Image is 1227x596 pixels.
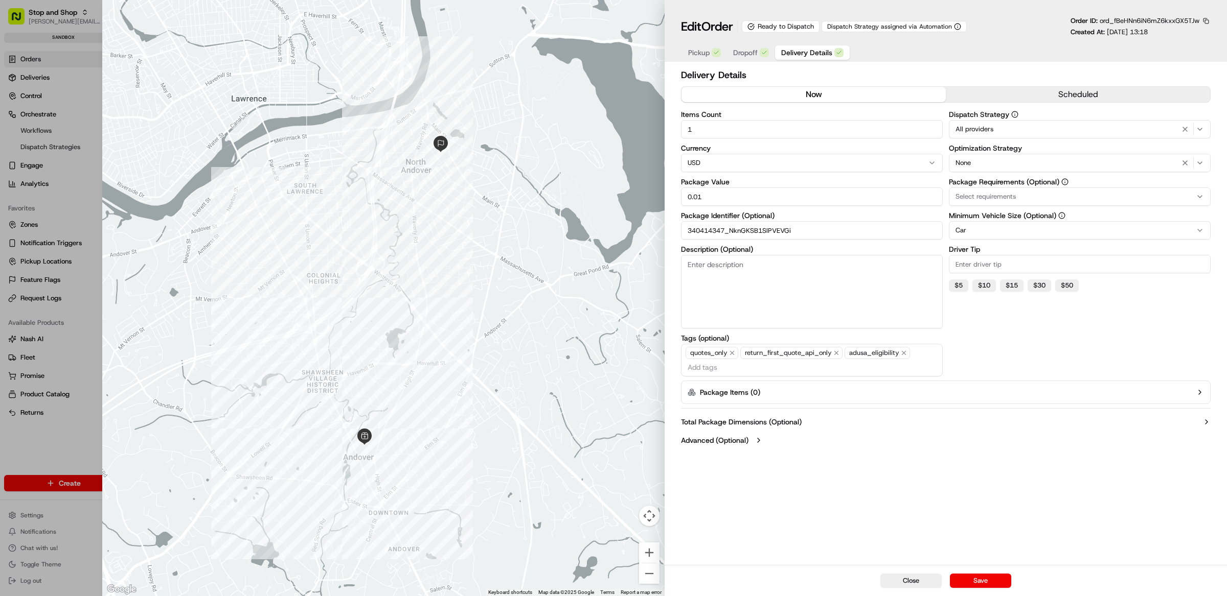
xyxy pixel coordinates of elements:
button: $15 [1000,279,1024,292]
span: [DATE] 13:18 [1107,28,1148,36]
button: None [949,154,1211,172]
button: Dispatch Strategy [1011,111,1018,118]
input: Add tags [686,361,938,373]
button: Package Items (0) [681,380,1211,404]
span: Delivery Details [781,47,832,58]
span: Pylon [102,253,124,261]
div: 💻 [86,229,95,237]
a: Open this area in Google Maps (opens a new window) [105,583,139,596]
div: 📗 [10,229,18,237]
label: Package Identifier (Optional) [681,212,943,219]
label: Items Count [681,111,943,118]
button: Map camera controls [639,506,660,526]
button: Close [880,574,942,588]
span: None [956,158,971,168]
span: Knowledge Base [20,228,78,239]
span: Dropoff [733,47,758,58]
label: Package Requirements (Optional) [949,178,1211,185]
span: adusa_eligibility [845,347,910,359]
img: 4037041995827_4c49e92c6e3ed2e3ec13_72.png [21,98,40,116]
button: Start new chat [174,101,186,113]
label: Description (Optional) [681,246,943,253]
p: Order ID: [1071,16,1199,26]
button: Package Requirements (Optional) [1061,178,1069,185]
div: Past conversations [10,133,69,141]
label: Dispatch Strategy [949,111,1211,118]
span: Dispatch Strategy assigned via Automation [827,22,952,31]
input: Enter items count [681,120,943,138]
img: Tiffany Volk [10,149,27,165]
span: [DATE] [90,158,111,166]
span: quotes_only [686,347,738,359]
span: return_first_quote_api_only [740,347,843,359]
button: Advanced (Optional) [681,435,1211,445]
label: Minimum Vehicle Size (Optional) [949,212,1211,219]
button: Zoom in [639,542,660,563]
span: ord_fBeHNn6iN6mZ6kxxGX5TJw [1100,16,1199,25]
span: All providers [956,125,993,134]
input: Enter package identifier [681,221,943,240]
span: Map data ©2025 Google [538,589,594,595]
span: Order [701,18,733,35]
a: Terms (opens in new tab) [600,589,615,595]
label: Total Package Dimensions (Optional) [681,417,802,427]
span: [DATE] [90,186,111,194]
label: Tags (optional) [681,335,943,342]
button: See all [158,131,186,143]
label: Driver Tip [949,246,1211,253]
span: [PERSON_NAME] [32,186,83,194]
img: Ami Wang [10,176,27,193]
label: Optimization Strategy [949,145,1211,152]
span: • [85,158,88,166]
div: Start new chat [46,98,168,108]
span: • [85,186,88,194]
button: scheduled [946,87,1210,102]
button: now [681,87,946,102]
img: 1736555255976-a54dd68f-1ca7-489b-9aae-adbdc363a1c4 [10,98,29,116]
button: Minimum Vehicle Size (Optional) [1058,212,1065,219]
a: 💻API Documentation [82,224,168,243]
input: Got a question? Start typing here... [27,66,184,77]
button: Dispatch Strategy assigned via Automation [822,21,967,32]
p: Welcome 👋 [10,41,186,57]
label: Currency [681,145,943,152]
a: Report a map error [621,589,662,595]
span: Select requirements [956,192,1016,201]
button: Zoom out [639,563,660,584]
p: Created At: [1071,28,1148,37]
a: Powered byPylon [72,253,124,261]
div: Ready to Dispatch [742,20,820,33]
button: Select requirements [949,187,1211,206]
button: Keyboard shortcuts [488,589,532,596]
button: All providers [949,120,1211,138]
button: $10 [972,279,996,292]
a: 📗Knowledge Base [6,224,82,243]
button: $30 [1028,279,1051,292]
img: Google [105,583,139,596]
input: Enter package value [681,187,943,206]
button: Total Package Dimensions (Optional) [681,417,1211,427]
img: Nash [10,10,31,31]
label: Package Items ( 0 ) [700,387,760,397]
label: Advanced (Optional) [681,435,748,445]
button: Save [950,574,1011,588]
h1: Edit [681,18,733,35]
h2: Delivery Details [681,68,1211,82]
label: Package Value [681,178,943,185]
button: $50 [1055,279,1079,292]
span: Pickup [688,47,710,58]
span: [PERSON_NAME] [32,158,83,166]
div: We're available if you need us! [46,108,141,116]
button: $5 [949,279,968,292]
span: API Documentation [97,228,164,239]
input: Enter driver tip [949,255,1211,273]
